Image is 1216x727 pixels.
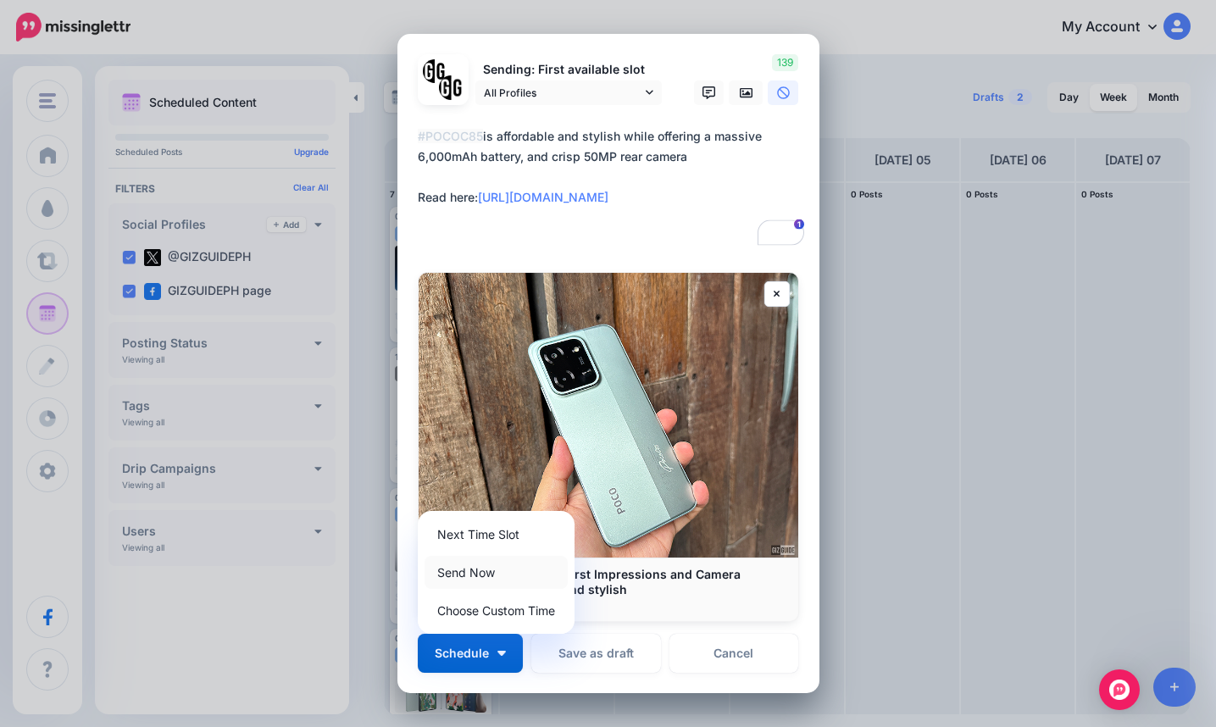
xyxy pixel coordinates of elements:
[669,634,799,673] a: Cancel
[436,567,741,597] b: POCO C85 Unboxing, First Impressions and Camera Samples - Affordable and stylish
[1099,669,1140,710] div: Open Intercom Messenger
[423,59,447,84] img: 353459792_649996473822713_4483302954317148903_n-bsa138318.png
[484,84,641,102] span: All Profiles
[425,556,568,589] a: Send Now
[419,273,798,558] img: POCO C85 Unboxing, First Impressions and Camera Samples - Affordable and stylish
[418,511,575,634] div: Schedule
[425,518,568,551] a: Next Time Slot
[418,634,523,673] button: Schedule
[772,54,798,71] span: 139
[435,647,489,659] span: Schedule
[418,126,808,228] div: is affordable and stylish while offering a massive 6,000mAh battery, and crisp 50MP rear camera R...
[418,126,808,248] textarea: To enrich screen reader interactions, please activate Accessibility in Grammarly extension settings
[475,60,662,80] p: Sending: First available slot
[439,75,464,100] img: JT5sWCfR-79925.png
[497,651,506,656] img: arrow-down-white.png
[531,634,661,673] button: Save as draft
[436,597,781,613] p: [DOMAIN_NAME]
[425,594,568,627] a: Choose Custom Time
[475,80,662,105] a: All Profiles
